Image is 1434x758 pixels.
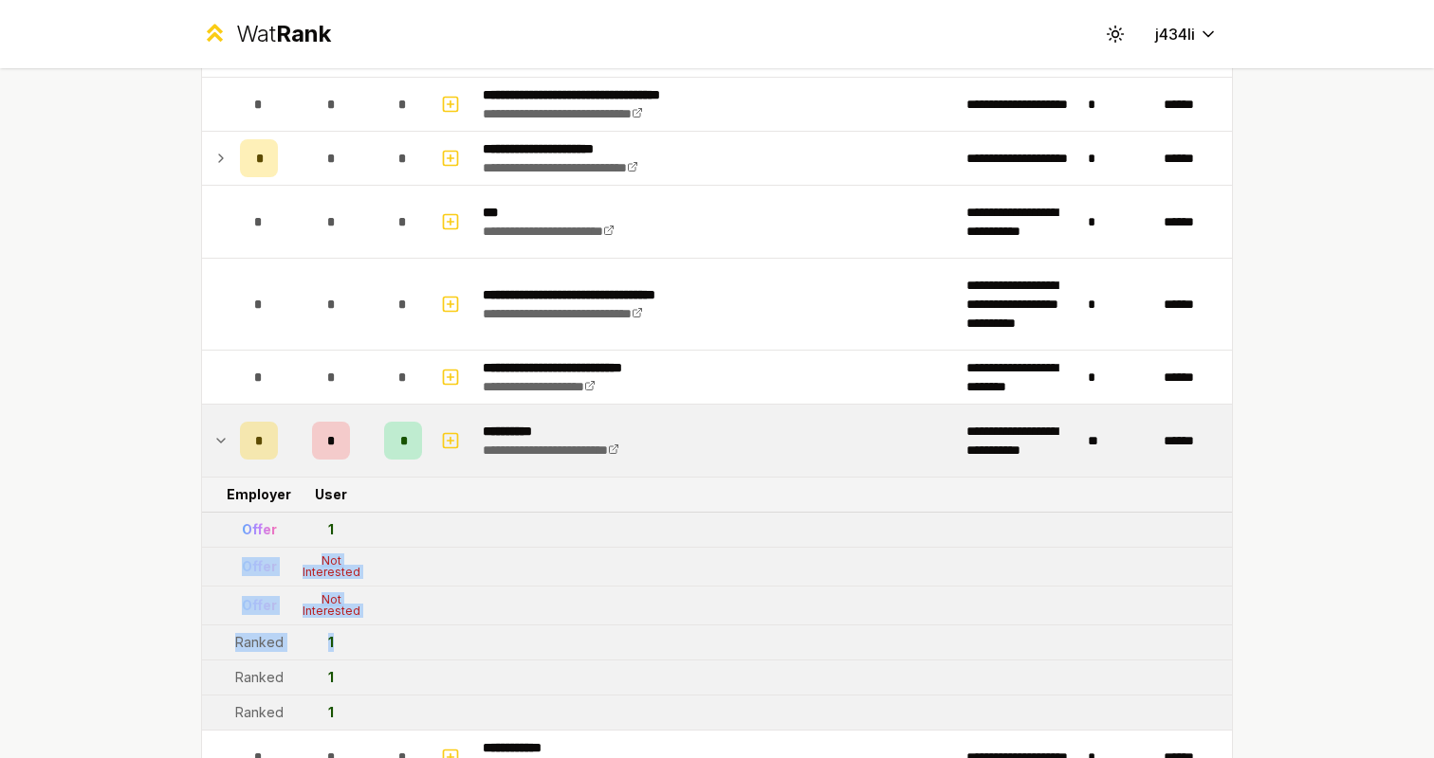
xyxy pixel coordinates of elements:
div: Ranked [235,668,284,687]
div: 1 [328,633,334,652]
div: 1 [328,668,334,687]
div: Offer [242,557,277,576]
div: Not Interested [293,594,369,617]
div: Ranked [235,703,284,722]
div: 1 [328,520,334,539]
td: User [285,478,377,512]
button: j434li [1140,17,1233,51]
div: Ranked [235,633,284,652]
div: Offer [242,520,277,539]
div: 1 [328,703,334,722]
span: Rank [276,20,331,47]
a: WatRank [201,19,331,49]
span: j434li [1155,23,1195,45]
div: Offer [242,596,277,615]
div: Not Interested [293,555,369,578]
td: Employer [232,478,285,512]
div: Wat [236,19,331,49]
